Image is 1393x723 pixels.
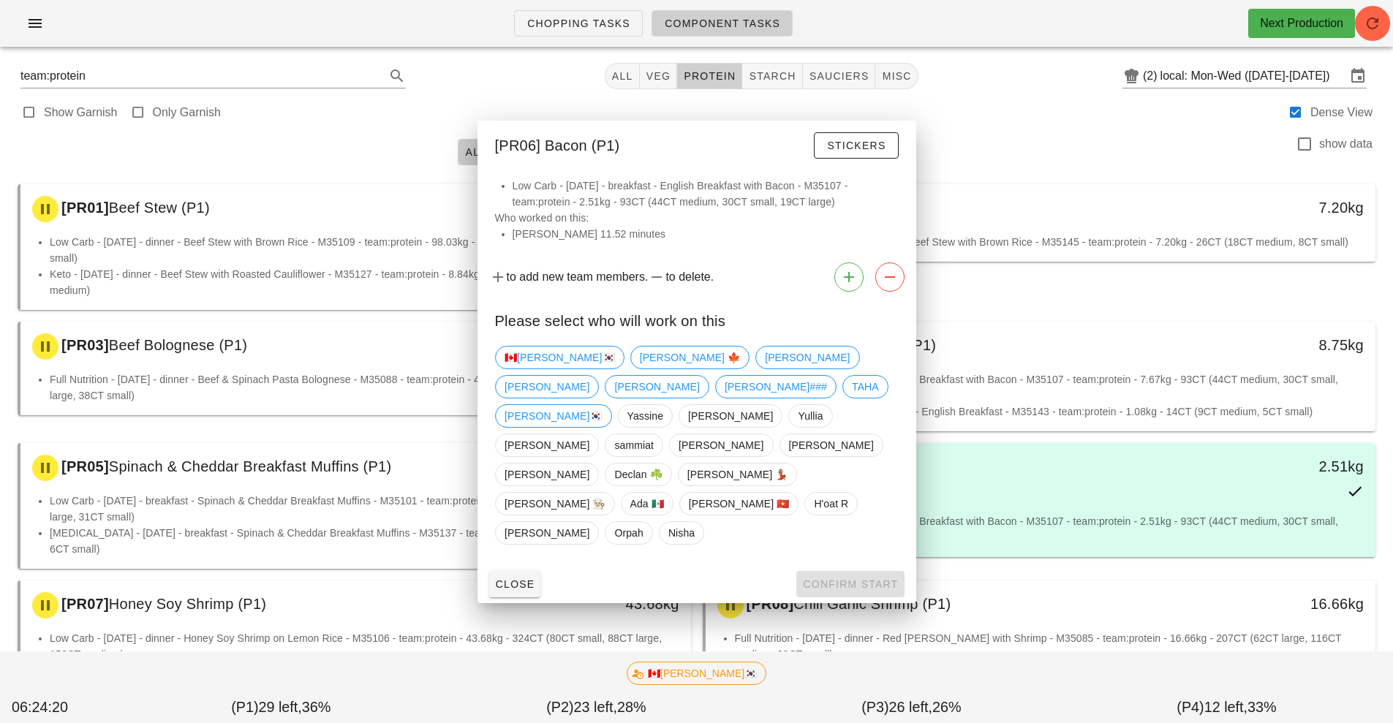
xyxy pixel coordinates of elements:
[530,333,679,357] div: 41.66kg
[1310,105,1373,120] label: Dense View
[574,699,617,715] span: 23 left,
[683,70,736,82] span: protein
[258,699,301,715] span: 29 left,
[793,200,894,216] span: Beef Stew (P1)
[514,10,643,37] a: Chopping Tasks
[58,458,109,474] span: [PR05]
[1204,699,1247,715] span: 12 left,
[793,337,936,353] span: Scrambled Eggs (P1)
[50,266,679,298] li: Keto - [DATE] - dinner - Beef Stew with Roasted Cauliflower - M35127 - team:protein - 8.84kg - 48...
[793,596,951,612] span: Chili Garlic Shrimp (P1)
[1215,196,1364,219] div: 7.20kg
[809,70,869,82] span: sauciers
[682,146,755,158] span: Paused (18)
[1215,592,1364,616] div: 16.66kg
[530,455,679,478] div: 21.12kg
[50,525,679,557] li: [MEDICAL_DATA] - [DATE] - breakfast - Spinach & Cheddar Breakfast Muffins - M35137 - team:protein...
[735,371,1364,404] li: Low Carb - [DATE] - breakfast - English Breakfast with Bacon - M35107 - team:protein - 7.67kg - 9...
[735,404,1364,420] li: [MEDICAL_DATA] - [DATE] - breakfast - English Breakfast - M35143 - team:protein - 1.08kg - 14CT (...
[735,234,1364,250] li: [MEDICAL_DATA] - [DATE] - dinner - Beef Stew with Brown Rice - M35145 - team:protein - 7.20kg - 2...
[652,10,793,37] a: Component Tasks
[744,596,794,612] span: [PR08]
[58,200,109,216] span: [PR01]
[735,513,1364,545] li: Low Carb - [DATE] - breakfast - English Breakfast with Bacon - M35107 - team:protein - 2.51kg - 9...
[611,70,633,82] span: All
[676,139,762,165] button: Paused (18)
[526,18,630,29] span: Chopping Tasks
[1215,455,1364,478] div: 2.51kg
[109,200,210,216] span: Beef Stew (P1)
[735,630,1364,662] li: Full Nutrition - [DATE] - dinner - Red [PERSON_NAME] with Shrimp - M35085 - team:protein - 16.66k...
[458,139,518,165] button: All (29)
[109,458,391,474] span: Spinach & Cheddar Breakfast Muffins (P1)
[742,63,802,89] button: starch
[793,469,869,485] span: Bacon (P1)
[664,18,780,29] span: Component Tasks
[153,105,221,120] label: Only Garnish
[530,196,679,219] div: 106.86kg
[58,337,109,353] span: [PR03]
[518,139,590,165] button: Open (26)
[881,70,911,82] span: misc
[1069,694,1384,722] div: (P4) 33%
[744,200,794,216] span: [PR02]
[1319,137,1373,151] label: show data
[439,694,754,722] div: (P2) 28%
[754,694,1069,722] div: (P3) 26%
[640,63,678,89] button: veg
[1215,333,1364,357] div: 8.75kg
[9,694,124,722] div: 06:24:20
[44,105,118,120] label: Show Garnish
[889,699,932,715] span: 26 left,
[50,493,679,525] li: Low Carb - [DATE] - breakfast - Spinach & Cheddar Breakfast Muffins - M35101 - team:protein - 16....
[50,630,679,662] li: Low Carb - [DATE] - dinner - Honey Soy Shrimp on Lemon Rice - M35106 - team:protein - 43.68kg - 3...
[762,139,858,165] button: Complete (1)
[50,371,679,404] li: Full Nutrition - [DATE] - dinner - Beef & Spinach Pasta Bolognese - M35088 - team:protein - 41.66...
[109,596,266,612] span: Honey Soy Shrimp (P1)
[636,662,757,684] span: 🇨🇦[PERSON_NAME]🇰🇷
[803,63,876,89] button: sauciers
[605,63,640,89] button: All
[109,337,247,353] span: Beef Bolognese (P1)
[58,596,109,612] span: [PR07]
[1143,69,1160,83] div: (2)
[646,70,671,82] span: veg
[748,70,796,82] span: starch
[744,469,794,485] span: [PR06]
[596,146,670,158] span: Running (2)
[1260,15,1343,32] div: Next Production
[530,592,679,616] div: 43.68kg
[464,146,511,158] span: All (29)
[124,694,439,722] div: (P1) 36%
[875,63,918,89] button: misc
[50,234,679,266] li: Low Carb - [DATE] - dinner - Beef Stew with Brown Rice - M35109 - team:protein - 98.03kg - 336CT ...
[768,146,851,158] span: Complete (1)
[590,139,676,165] button: Running (2)
[677,63,742,89] button: protein
[524,146,584,158] span: Open (26)
[744,337,794,353] span: [PR04]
